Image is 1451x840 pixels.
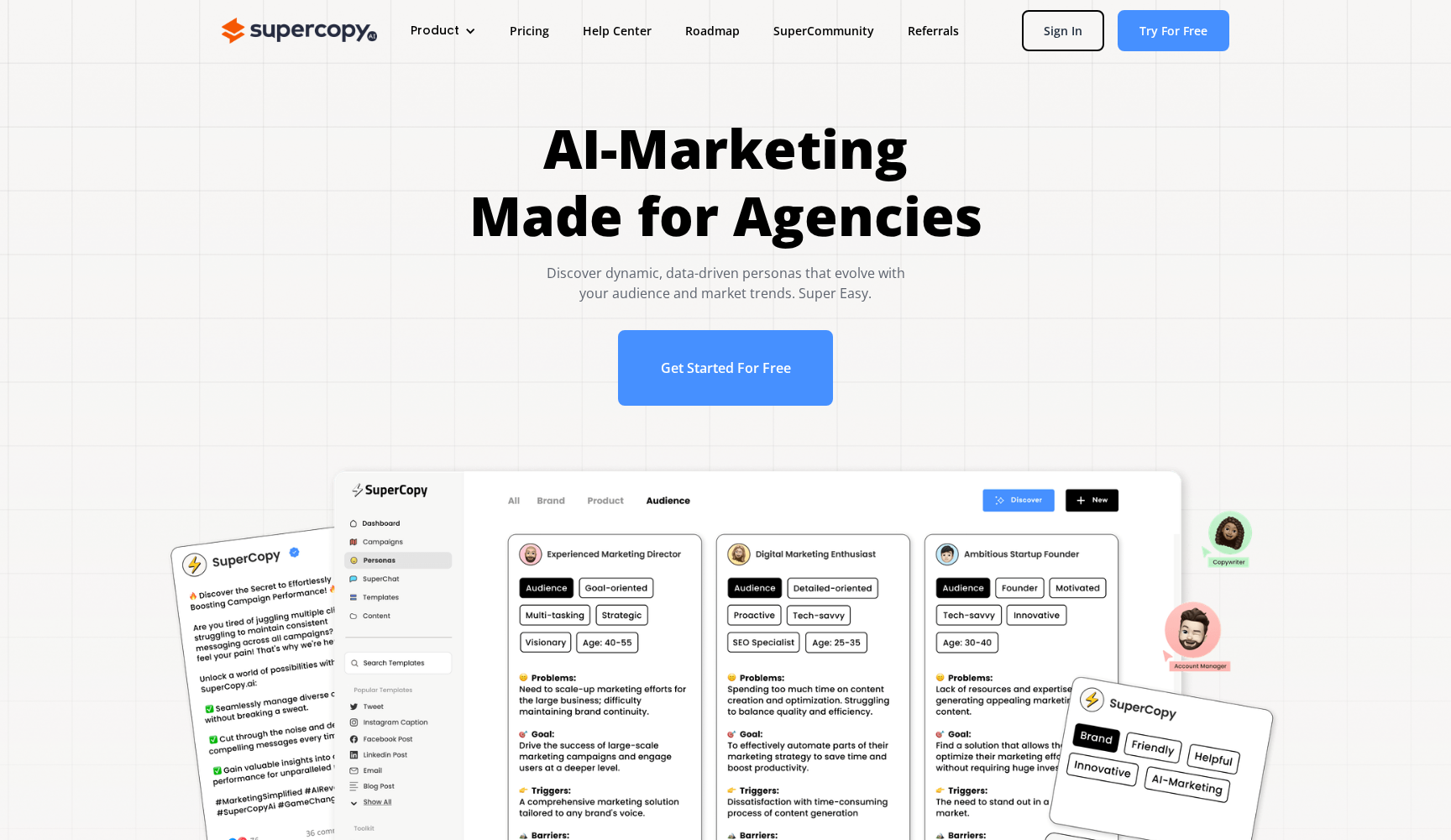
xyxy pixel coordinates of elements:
a: Get Started For Free [618,330,834,406]
div: Product [411,22,459,39]
a: Pricing [493,15,566,46]
a: Help Center [566,15,668,46]
div: Discover dynamic, data-driven personas that evolve with your audience and market trends. Super Easy. [469,263,982,303]
a: Referrals [891,15,976,46]
a: Try For Free [1118,10,1229,51]
a: Sign In [1022,10,1104,51]
a: Roadmap [668,15,757,46]
div: Product [394,15,493,46]
a: SuperCommunity [757,15,891,46]
h1: AI-Marketing Made for Agencies [469,115,982,249]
